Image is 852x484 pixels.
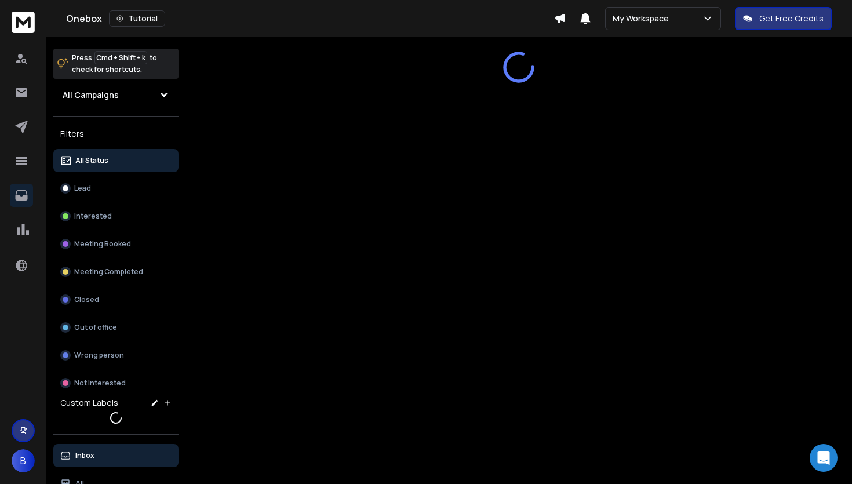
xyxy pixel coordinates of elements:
button: Inbox [53,444,179,467]
h1: All Campaigns [63,89,119,101]
button: B [12,449,35,472]
p: My Workspace [613,13,673,24]
button: All Status [53,149,179,172]
button: Meeting Completed [53,260,179,283]
button: Get Free Credits [735,7,832,30]
button: Tutorial [109,10,165,27]
button: Not Interested [53,372,179,395]
p: Lead [74,184,91,193]
button: Wrong person [53,344,179,367]
button: Lead [53,177,179,200]
p: Get Free Credits [759,13,824,24]
button: Meeting Booked [53,232,179,256]
button: All Campaigns [53,83,179,107]
span: Cmd + Shift + k [94,51,147,64]
h3: Filters [53,126,179,142]
h3: Custom Labels [60,397,118,409]
button: Interested [53,205,179,228]
p: Interested [74,212,112,221]
p: Wrong person [74,351,124,360]
button: Closed [53,288,179,311]
p: All Status [75,156,108,165]
div: Onebox [66,10,554,27]
p: Inbox [75,451,94,460]
div: Open Intercom Messenger [810,444,838,472]
p: Closed [74,295,99,304]
p: Not Interested [74,379,126,388]
p: Press to check for shortcuts. [72,52,157,75]
p: Meeting Completed [74,267,143,276]
p: Meeting Booked [74,239,131,249]
button: Out of office [53,316,179,339]
p: Out of office [74,323,117,332]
